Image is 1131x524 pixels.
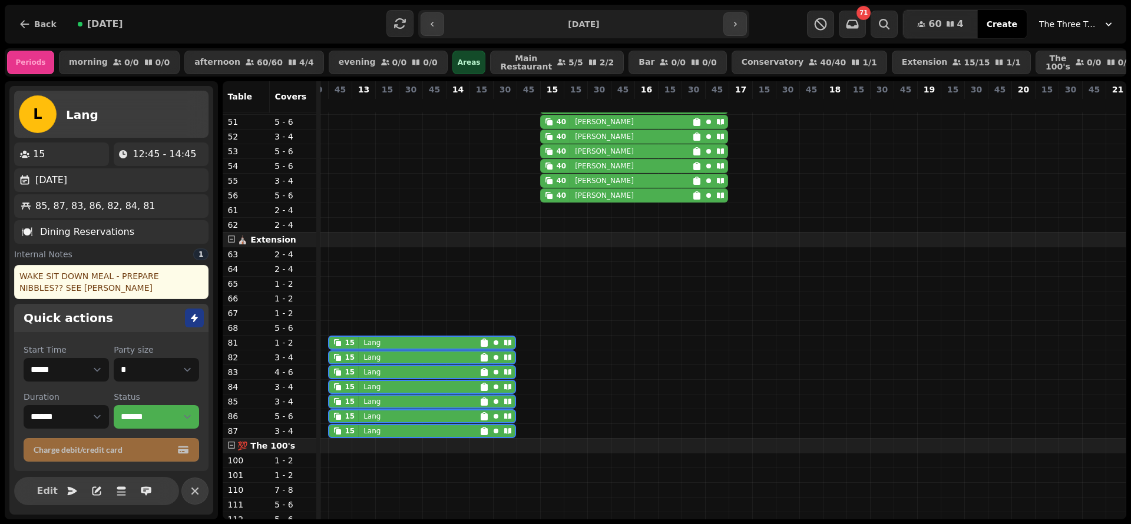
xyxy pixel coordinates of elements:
p: 0 [971,98,981,110]
p: 15 [570,84,581,95]
p: 5 - 6 [275,410,312,422]
p: 12:45 - 14:45 [133,147,196,161]
p: 3 - 4 [275,381,312,393]
button: Charge debit/credit card [24,438,199,462]
p: [PERSON_NAME] [575,176,634,185]
p: 16 [641,84,652,95]
p: 51 [227,116,265,128]
button: 604 [903,10,977,38]
p: 30 [782,84,793,95]
p: 0 [500,98,510,110]
div: 15 [345,426,355,436]
p: 66 [227,293,265,304]
p: 0 [806,98,816,110]
p: 4 / 4 [299,58,314,67]
p: 5 / 5 [568,58,583,67]
p: Lang [363,338,381,347]
p: 0 [665,98,674,110]
p: 0 [524,98,533,110]
button: Create [977,10,1027,38]
span: 💯 The 100's [237,441,295,450]
div: 40 [556,117,566,127]
p: 65 [227,278,265,290]
span: Covers [275,92,306,101]
p: 40 / 40 [820,58,846,67]
p: 15 / 15 [964,58,990,67]
p: Conservatory [742,58,804,67]
p: 30 [1065,84,1076,95]
p: 0 [641,98,651,110]
span: ⛪ Extension [237,235,296,244]
p: 30 [688,84,699,95]
p: Dining Reservations [40,225,134,239]
p: 5 - 6 [275,322,312,334]
span: Back [34,20,57,28]
p: 0 [1089,98,1099,110]
p: 53 [227,145,265,157]
div: 15 [345,353,355,362]
p: 45 [335,84,346,95]
div: 40 [556,176,566,185]
p: 30 [971,84,982,95]
button: Conservatory40/401/1 [732,51,887,74]
p: 2 - 4 [275,204,312,216]
p: 0 [689,98,698,110]
p: 15 [547,84,558,95]
p: 2 - 4 [275,219,312,231]
p: [PERSON_NAME] [575,161,634,171]
p: 15 [335,98,345,121]
button: evening0/00/0 [329,51,448,74]
p: 111 [227,499,265,510]
p: 45 [1089,84,1100,95]
p: 86 [227,410,265,422]
p: Lang [363,353,381,362]
p: Lang [363,382,381,392]
p: 110 [227,484,265,496]
p: 0 / 0 [124,58,139,67]
p: 62 [227,219,265,231]
p: 15 [664,84,676,95]
p: 3 - 4 [275,396,312,407]
p: 30 [877,84,888,95]
p: Main Restaurant [500,54,552,71]
p: 1 - 2 [275,337,312,349]
p: 0 [995,98,1004,110]
p: 45 [523,84,534,95]
p: 0 [477,98,486,110]
p: morning [69,58,108,67]
p: [PERSON_NAME] [575,132,634,141]
p: 0 [429,98,439,110]
button: The Three Trees [1032,14,1122,35]
p: 64 [227,263,265,275]
p: 15 [382,84,393,95]
div: 1 [193,248,209,260]
span: L [33,107,42,121]
button: Main Restaurant5/52/2 [490,51,624,74]
p: 61 [227,204,265,216]
p: 5 - 6 [275,160,312,172]
p: 40 [547,98,557,121]
p: 100 [227,455,265,466]
p: 1 - 2 [275,293,312,304]
p: 3 - 4 [275,351,312,363]
p: 0 [736,98,745,110]
div: 15 [345,338,355,347]
p: 45 [617,84,629,95]
div: 40 [556,147,566,156]
p: 18 [829,84,841,95]
p: 45 [806,84,817,95]
p: 0 [759,98,769,110]
span: Table [227,92,252,101]
p: 83 [227,366,265,378]
p: 0 [877,98,887,110]
button: Bar0/00/0 [629,51,726,74]
p: 0 / 0 [702,58,717,67]
p: Lang [363,412,381,421]
button: [DATE] [68,10,133,38]
p: 14 [452,84,464,95]
h2: Quick actions [24,310,113,326]
p: 52 [227,131,265,142]
label: Start Time [24,344,109,356]
p: 3 - 4 [275,425,312,437]
p: [PERSON_NAME] [575,117,634,127]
